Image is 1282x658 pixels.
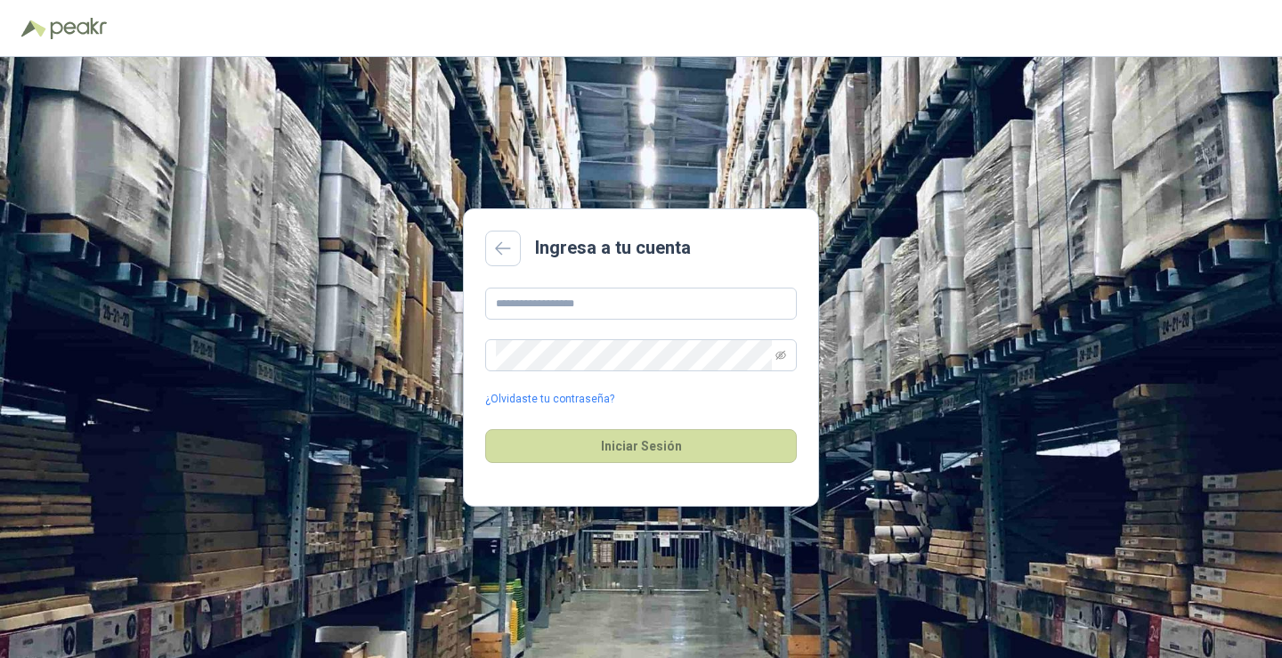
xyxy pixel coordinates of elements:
span: eye-invisible [775,350,786,361]
button: Iniciar Sesión [485,429,797,463]
h2: Ingresa a tu cuenta [535,234,691,262]
img: Peakr [50,18,107,39]
img: Logo [21,20,46,37]
a: ¿Olvidaste tu contraseña? [485,391,614,408]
